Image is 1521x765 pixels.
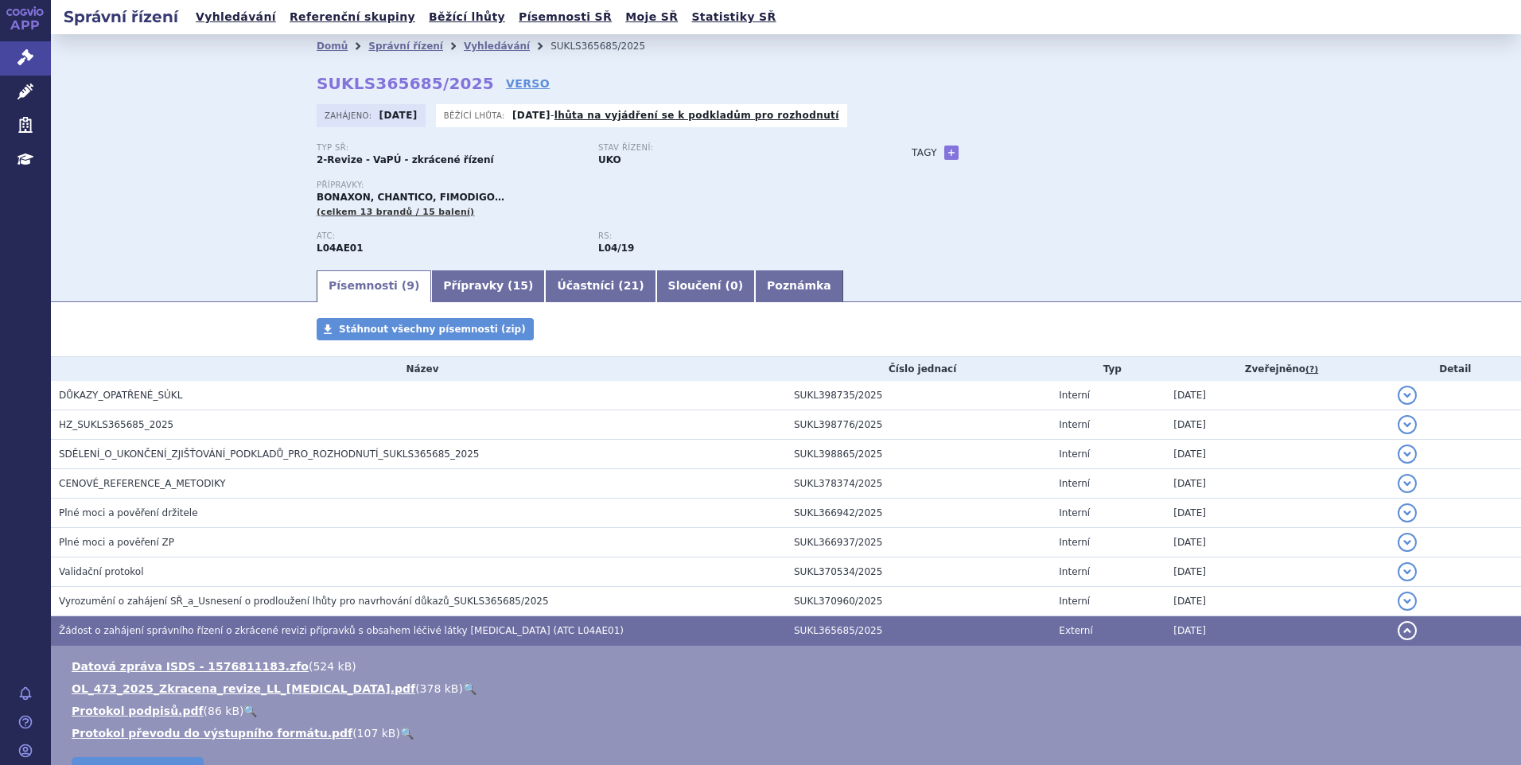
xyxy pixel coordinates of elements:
[786,469,1051,499] td: SUKL378374/2025
[1398,621,1417,640] button: detail
[1398,445,1417,464] button: detail
[1165,499,1389,528] td: [DATE]
[72,725,1505,741] li: ( )
[191,6,281,28] a: Vyhledávání
[1059,449,1090,460] span: Interní
[424,6,510,28] a: Běžící lhůty
[317,154,494,165] strong: 2-Revize - VaPÚ - zkrácené řízení
[317,207,474,217] span: (celkem 13 brandů / 15 balení)
[513,279,528,292] span: 15
[1165,357,1389,381] th: Zveřejněno
[1165,410,1389,440] td: [DATE]
[317,192,504,203] span: BONAXON, CHANTICO, FIMODIGO…
[317,270,431,302] a: Písemnosti (9)
[624,279,639,292] span: 21
[506,76,550,91] a: VERSO
[1398,386,1417,405] button: detail
[786,616,1051,646] td: SUKL365685/2025
[786,528,1051,557] td: SUKL366937/2025
[1165,587,1389,616] td: [DATE]
[545,270,655,302] a: Účastníci (21)
[512,110,550,121] strong: [DATE]
[285,6,420,28] a: Referenční skupiny
[755,270,843,302] a: Poznámka
[317,41,348,52] a: Domů
[59,537,174,548] span: Plné moci a pověření ZP
[786,557,1051,587] td: SUKL370534/2025
[1398,415,1417,434] button: detail
[1398,592,1417,611] button: detail
[1398,503,1417,522] button: detail
[1305,364,1318,375] abbr: (?)
[598,243,634,254] strong: fingolimod
[1398,533,1417,552] button: detail
[512,109,839,122] p: -
[1059,566,1090,577] span: Interní
[317,143,582,153] p: Typ SŘ:
[72,705,204,717] a: Protokol podpisů.pdf
[1059,419,1090,430] span: Interní
[59,419,173,430] span: HZ_SUKLS365685_2025
[407,279,414,292] span: 9
[1059,478,1090,489] span: Interní
[1390,357,1521,381] th: Detail
[1165,528,1389,557] td: [DATE]
[339,324,526,335] span: Stáhnout všechny písemnosti (zip)
[1398,474,1417,493] button: detail
[1059,596,1090,607] span: Interní
[317,318,534,340] a: Stáhnout všechny písemnosti (zip)
[1165,616,1389,646] td: [DATE]
[786,499,1051,528] td: SUKL366942/2025
[912,143,937,162] h3: Tagy
[420,682,459,695] span: 378 kB
[598,154,621,165] strong: UKO
[1165,440,1389,469] td: [DATE]
[59,625,624,636] span: Žádost o zahájení správního řízení o zkrácené revizi přípravků s obsahem léčivé látky fingolimod ...
[208,705,239,717] span: 86 kB
[1059,625,1092,636] span: Externí
[59,449,479,460] span: SDĚLENÍ_O_UKONČENÍ_ZJIŠŤOVÁNÍ_PODKLADŮ_PRO_ROZHODNUTÍ_SUKLS365685_2025
[1165,557,1389,587] td: [DATE]
[243,705,257,717] a: 🔍
[72,681,1505,697] li: ( )
[59,478,226,489] span: CENOVÉ_REFERENCE_A_METODIKY
[550,34,666,58] li: SUKLS365685/2025
[431,270,545,302] a: Přípravky (15)
[464,41,530,52] a: Vyhledávání
[598,231,864,241] p: RS:
[317,243,364,254] strong: FINGOLIMOD
[317,231,582,241] p: ATC:
[72,660,309,673] a: Datová zpráva ISDS - 1576811183.zfo
[59,566,144,577] span: Validační protokol
[357,727,396,740] span: 107 kB
[1059,537,1090,548] span: Interní
[463,682,477,695] a: 🔍
[598,143,864,153] p: Stav řízení:
[786,410,1051,440] td: SUKL398776/2025
[514,6,617,28] a: Písemnosti SŘ
[786,440,1051,469] td: SUKL398865/2025
[400,727,414,740] a: 🔍
[1059,507,1090,518] span: Interní
[730,279,738,292] span: 0
[1051,357,1165,381] th: Typ
[59,507,198,518] span: Plné moci a pověření držitele
[687,6,780,28] a: Statistiky SŘ
[786,587,1051,616] td: SUKL370960/2025
[59,596,549,607] span: Vyrozumění o zahájení SŘ_a_Usnesení o prodloužení lhůty pro navrhování důkazů_SUKLS365685/2025
[72,727,352,740] a: Protokol převodu do výstupního formátu.pdf
[620,6,683,28] a: Moje SŘ
[59,390,182,401] span: DŮKAZY_OPATŘENÉ_SÚKL
[944,146,959,160] a: +
[786,357,1051,381] th: Číslo jednací
[1165,469,1389,499] td: [DATE]
[656,270,755,302] a: Sloučení (0)
[51,357,786,381] th: Název
[72,703,1505,719] li: ( )
[554,110,839,121] a: lhůta na vyjádření se k podkladům pro rozhodnutí
[379,110,418,121] strong: [DATE]
[1165,381,1389,410] td: [DATE]
[72,658,1505,674] li: ( )
[786,381,1051,410] td: SUKL398735/2025
[51,6,191,28] h2: Správní řízení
